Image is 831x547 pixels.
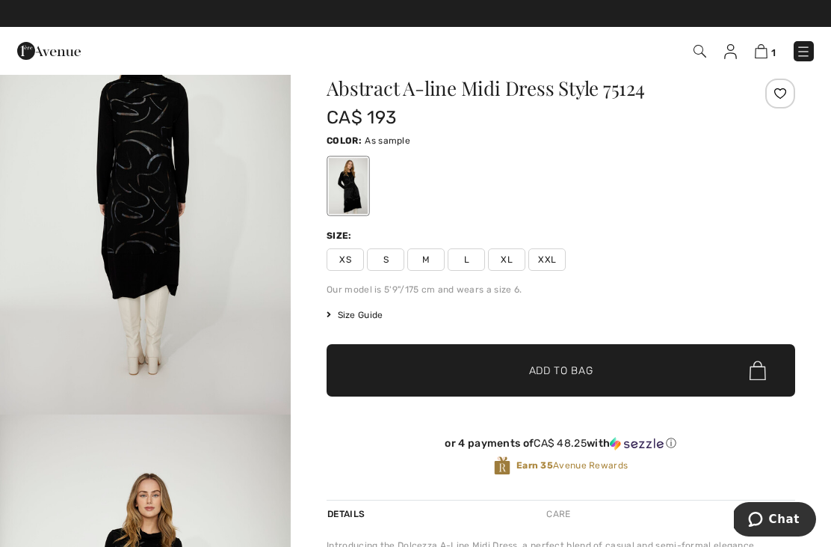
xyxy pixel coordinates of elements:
[327,437,795,456] div: or 4 payments ofCA$ 48.25withSezzle Click to learn more about Sezzle
[771,47,776,58] span: 1
[516,459,628,472] span: Avenue Rewards
[755,44,767,58] img: Shopping Bag
[528,248,566,271] span: XXL
[407,248,445,271] span: M
[327,501,368,528] div: Details
[327,248,364,271] span: XS
[734,502,816,540] iframe: Opens a widget where you can chat to one of our agents
[327,135,362,146] span: Color:
[534,437,587,450] span: CA$ 48.25
[724,44,737,59] img: My Info
[329,158,368,214] div: As sample
[327,79,717,98] h1: Abstract A-line Midi Dress Style 75124
[367,248,404,271] span: S
[494,456,510,476] img: Avenue Rewards
[17,43,81,57] a: 1ère Avenue
[693,45,706,58] img: Search
[488,248,525,271] span: XL
[327,344,795,397] button: Add to Bag
[448,248,485,271] span: L
[327,437,795,450] div: or 4 payments of with
[327,229,355,242] div: Size:
[796,44,811,59] img: Menu
[749,501,795,528] div: Shipping
[750,361,766,380] img: Bag.svg
[365,135,410,146] span: As sample
[17,36,81,66] img: 1ère Avenue
[327,107,396,128] span: CA$ 193
[516,460,553,471] strong: Earn 35
[610,437,664,450] img: Sezzle
[534,501,583,528] div: Care
[529,363,593,379] span: Add to Bag
[327,308,383,322] span: Size Guide
[755,42,776,60] a: 1
[327,283,795,296] div: Our model is 5'9"/175 cm and wears a size 6.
